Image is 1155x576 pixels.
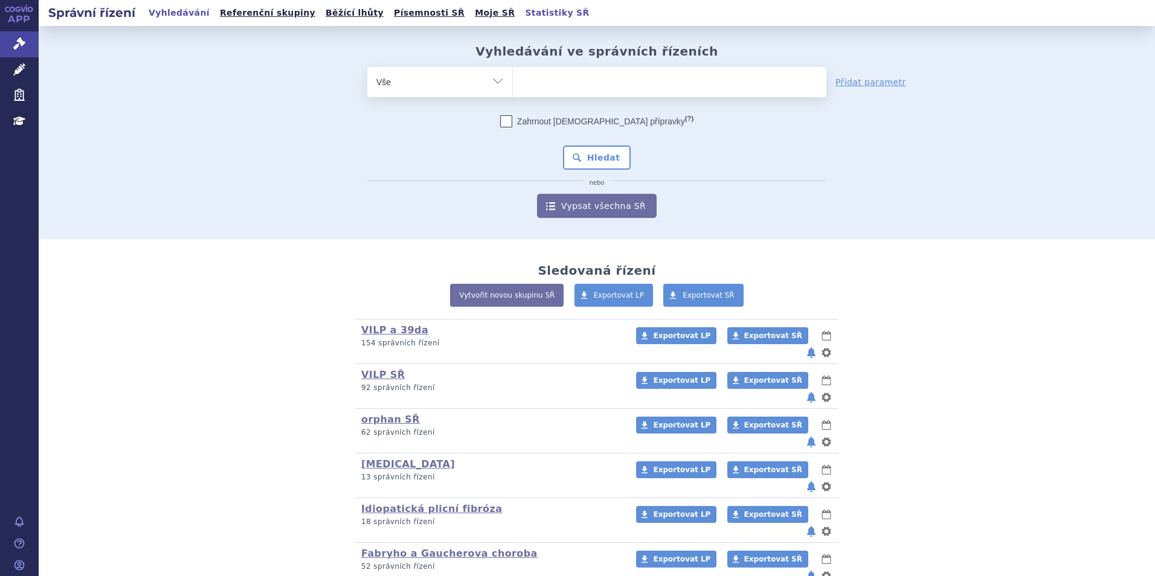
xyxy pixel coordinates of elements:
button: lhůty [820,552,832,566]
a: Moje SŘ [471,5,518,21]
a: Exportovat SŘ [663,284,744,307]
span: Exportovat SŘ [683,291,735,299]
label: Zahrnout [DEMOGRAPHIC_DATA] přípravky [500,115,693,127]
a: Exportovat SŘ [727,372,808,389]
a: Exportovat LP [636,506,716,523]
button: lhůty [820,373,832,388]
button: nastavení [820,524,832,539]
button: nastavení [820,479,832,494]
a: Exportovat LP [636,417,716,434]
a: Písemnosti SŘ [390,5,468,21]
span: Exportovat SŘ [744,421,802,429]
button: notifikace [805,524,817,539]
a: Vypsat všechna SŘ [537,194,657,218]
button: nastavení [820,390,832,405]
span: Exportovat LP [653,376,710,385]
p: 13 správních řízení [361,472,620,482]
button: notifikace [805,435,817,449]
button: notifikace [805,479,817,494]
a: Přidat parametr [835,76,906,88]
h2: Sledovaná řízení [538,263,655,278]
span: Exportovat LP [653,466,710,474]
i: nebo [584,179,611,187]
a: orphan SŘ [361,414,420,425]
a: Fabryho a Gaucherova choroba [361,548,538,559]
a: VILP a 39da [361,324,428,336]
a: Vytvořit novou skupinu SŘ [450,284,564,307]
span: Exportovat SŘ [744,555,802,563]
a: VILP SŘ [361,369,405,380]
a: [MEDICAL_DATA] [361,458,455,470]
button: nastavení [820,435,832,449]
a: Exportovat SŘ [727,551,808,568]
a: Běžící lhůty [322,5,387,21]
span: Exportovat LP [653,555,710,563]
button: lhůty [820,418,832,432]
button: Hledat [563,146,631,170]
p: 18 správních řízení [361,517,620,527]
a: Statistiky SŘ [521,5,593,21]
a: Exportovat LP [636,372,716,389]
span: Exportovat SŘ [744,376,802,385]
a: Exportovat LP [636,461,716,478]
h2: Správní řízení [39,4,145,21]
span: Exportovat LP [653,331,710,340]
button: notifikace [805,390,817,405]
a: Exportovat SŘ [727,506,808,523]
span: Exportovat LP [594,291,645,299]
button: nastavení [820,345,832,360]
p: 52 správních řízení [361,562,620,572]
button: notifikace [805,345,817,360]
button: lhůty [820,462,832,477]
a: Vyhledávání [145,5,213,21]
button: lhůty [820,507,832,522]
a: Idiopatická plicní fibróza [361,503,502,514]
a: Exportovat LP [574,284,654,307]
button: lhůty [820,328,832,343]
span: Exportovat SŘ [744,510,802,519]
a: Exportovat SŘ [727,327,808,344]
span: Exportovat LP [653,510,710,519]
a: Exportovat SŘ [727,417,808,434]
p: 154 správních řízení [361,338,620,348]
a: Exportovat LP [636,551,716,568]
h2: Vyhledávání ve správních řízeních [475,44,718,59]
a: Exportovat LP [636,327,716,344]
span: Exportovat LP [653,421,710,429]
span: Exportovat SŘ [744,466,802,474]
abbr: (?) [685,115,693,123]
a: Referenční skupiny [216,5,319,21]
p: 92 správních řízení [361,383,620,393]
p: 62 správních řízení [361,427,620,438]
a: Exportovat SŘ [727,461,808,478]
span: Exportovat SŘ [744,331,802,340]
